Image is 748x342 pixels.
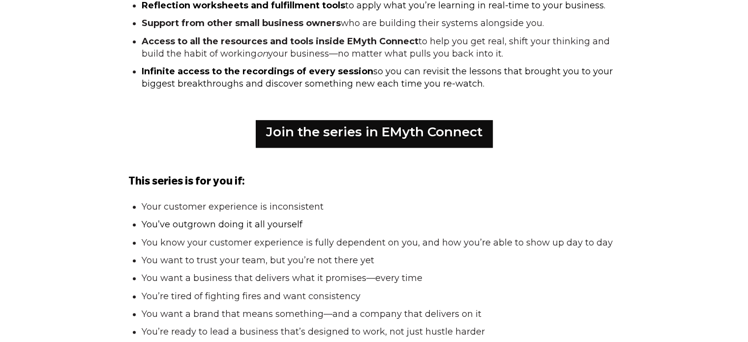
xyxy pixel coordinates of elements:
li: who are building their systems alongside you. [142,17,615,30]
li: You want to trust your team, but you’re not there yet [142,254,615,267]
strong: Access to all the resources and tools inside EMyth Connect [142,36,419,47]
li: You want a business that delivers what it promises—every time [142,272,615,284]
li: Your customer experience is inconsistent [142,201,615,213]
iframe: Chat Widget [699,295,748,342]
strong: Support from other small business owners [142,18,341,29]
li: You want a brand that means something—and a company that delivers on it [142,308,615,320]
li: You’re tired of fighting fires and want consistency [142,290,615,303]
span: so you can revisit the lessons that brought you to your biggest breakthroughs and discover someth... [142,66,613,89]
span: Infinite access to the recordings of every session [142,66,373,77]
span: This series is for you if: [128,177,245,188]
li: to help you get real, shift your thinking and build the habit of working your business—no matter ... [142,35,615,60]
li: You know your customer experience is fully dependent on you, and how you’re able to show up day t... [142,237,615,249]
em: on [257,48,268,59]
a: Join the series in EMyth Connect [256,120,493,148]
span: You’ve outgrown doing it all yourself [142,219,302,230]
li: You’re ready to lead a business that’s designed to work, not just hustle harder [142,326,615,338]
div: Widget de chat [699,295,748,342]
